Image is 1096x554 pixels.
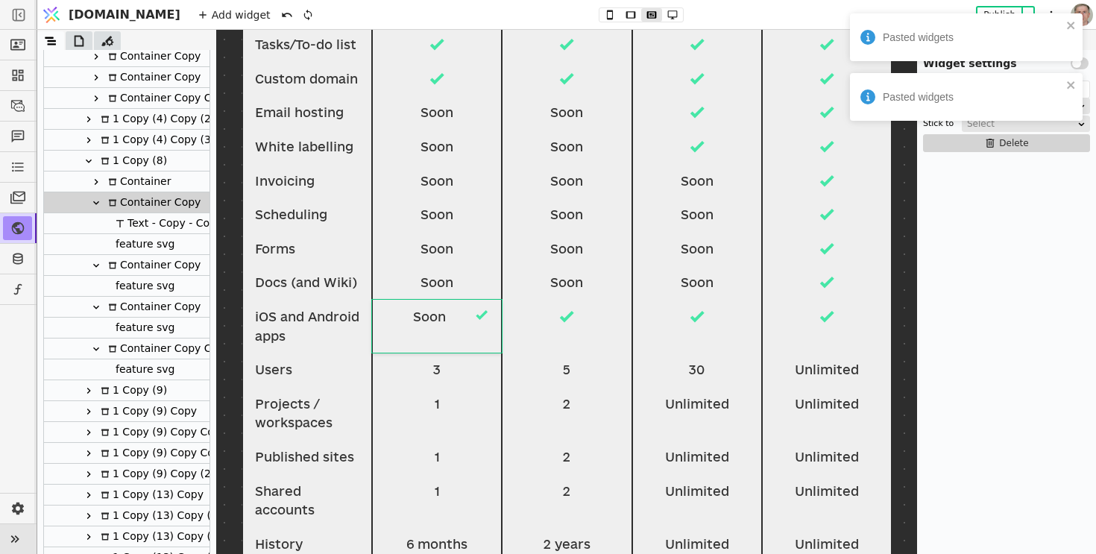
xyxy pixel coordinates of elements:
[44,213,210,234] div: Text - Copy - Copy
[447,210,552,229] div: Soon
[44,464,210,485] div: 1 Copy (9) Copy (2)
[44,297,210,318] div: Container Copy
[44,401,210,422] div: 1 Copy (9) Copy
[96,401,197,421] div: 1 Copy (9) Copy
[447,243,552,262] div: Soon
[187,107,292,127] div: Soon
[44,422,210,443] div: 1 Copy (9) Copy Copy
[198,30,936,554] iframe: To enrich screen reader interactions, please activate Accessibility in Grammarly extension settings
[57,107,162,127] div: White labelling
[44,485,210,506] div: 1 Copy (13) Copy
[96,109,215,129] div: 1 Copy (4) Copy (2)
[96,526,221,547] div: 1 Copy (13) Copy (3)
[577,418,681,437] div: Unlimited
[577,365,681,384] div: Unlimited
[96,506,221,526] div: 1 Copy (13) Copy (2)
[57,210,162,229] p: Forms
[447,175,552,195] div: Soon
[187,330,292,350] p: 3
[57,243,162,262] p: Docs (and Wiki)
[317,505,421,524] div: 2 years
[44,151,210,171] div: 1 Copy (8)
[187,277,277,297] div: Soon
[1071,4,1093,26] img: 1560949290925-CROPPED-IMG_0201-2-.jpg
[57,452,162,490] div: Shared accounts
[44,339,210,359] div: Container Copy Copy
[44,46,210,67] div: Container Copy
[40,1,63,29] img: Logo
[57,142,162,161] p: Invoicing
[104,171,171,192] div: Container
[44,526,210,547] div: 1 Copy (13) Copy (3)
[577,330,681,350] div: Unlimited
[57,277,162,315] div: iOS and Android apps
[187,505,292,524] div: 6 months
[187,175,292,195] div: Soon
[57,418,162,437] div: Published sites
[111,234,174,254] div: feature svg
[96,151,167,171] div: 1 Copy (8)
[104,192,201,213] div: Container Copy
[44,359,210,380] div: feature svg
[187,210,292,229] div: Soon
[44,88,210,109] div: Container Copy Copy
[37,1,188,29] a: [DOMAIN_NAME]
[44,255,210,276] div: Container Copy
[104,297,201,317] div: Container Copy
[57,330,162,350] div: Users
[44,380,210,401] div: 1 Copy (9)
[57,505,162,524] div: History
[194,6,275,24] div: Add widget
[44,506,210,526] div: 1 Copy (13) Copy (2)
[44,171,210,192] div: Container
[317,107,421,127] div: Soon
[577,505,681,524] div: Unlimited
[447,330,552,350] p: 30
[317,330,421,350] p: 5
[447,365,552,384] div: Unlimited
[977,7,1021,22] button: Publish
[317,210,421,229] div: Soon
[111,318,174,338] div: feature svg
[44,67,210,88] div: Container Copy
[44,318,210,339] div: feature svg
[96,422,227,442] div: 1 Copy (9) Copy Copy
[923,134,1090,152] button: Delete
[317,243,421,262] div: Soon
[96,464,215,484] div: 1 Copy (9) Copy (2)
[111,213,222,233] div: Text - Copy - Copy
[187,142,292,161] div: Soon
[96,130,215,150] div: 1 Copy (4) Copy (3)
[44,234,210,255] div: feature svg
[577,452,681,471] div: Unlimited
[317,365,421,384] p: 2
[187,452,292,471] p: 1
[111,359,174,380] div: feature svg
[96,443,245,463] div: 1 Copy (9) Copy Copy (2)
[44,109,210,130] div: 1 Copy (4) Copy (2)
[57,365,162,403] div: Projects / workspaces
[317,452,421,471] p: 2
[317,73,421,92] div: Soon
[96,485,204,505] div: 1 Copy (13) Copy
[317,142,421,161] div: Soon
[57,175,162,195] p: Scheduling
[104,255,201,275] div: Container Copy
[447,418,552,437] div: Unlimited
[447,452,552,471] div: Unlimited
[104,67,201,87] div: Container Copy
[447,505,552,524] div: Unlimited
[883,89,1062,105] div: Pasted widgets
[187,243,292,262] div: Soon
[104,339,230,359] div: Container Copy Copy
[44,130,210,151] div: 1 Copy (4) Copy (3)
[317,175,421,195] div: Soon
[104,88,230,108] div: Container Copy Copy
[883,30,1062,45] div: Pasted widgets
[1066,19,1077,31] button: close
[69,6,180,24] span: [DOMAIN_NAME]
